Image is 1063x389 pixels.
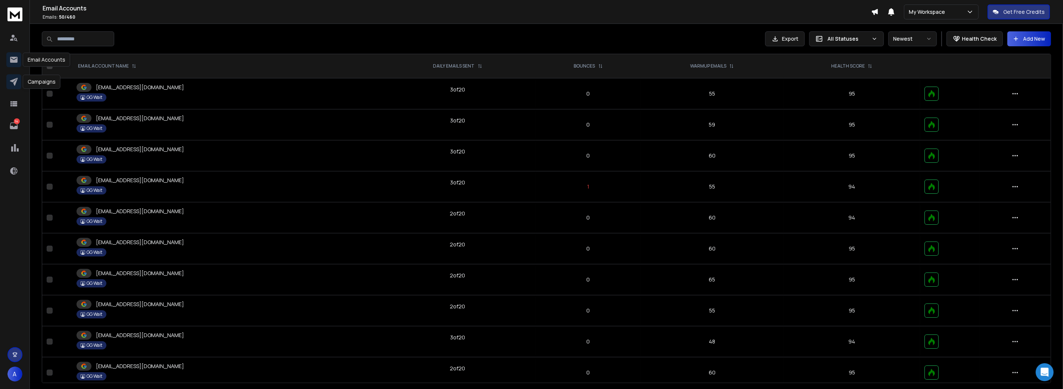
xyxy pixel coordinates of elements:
[640,357,783,388] td: 60
[78,63,136,69] div: EMAIL ACCOUNT NAME
[640,233,783,264] td: 60
[87,125,102,131] p: GG Wait
[540,90,636,97] p: 0
[909,8,948,16] p: My Workspace
[1007,31,1051,46] button: Add New
[784,295,920,326] td: 95
[540,307,636,314] p: 0
[962,35,997,43] p: Health Check
[87,373,102,379] p: GG Wait
[784,233,920,264] td: 95
[96,84,184,91] p: [EMAIL_ADDRESS][DOMAIN_NAME]
[43,4,871,13] h1: Email Accounts
[87,218,102,224] p: GG Wait
[540,338,636,345] p: 0
[450,86,465,93] div: 3 of 20
[96,239,184,246] p: [EMAIL_ADDRESS][DOMAIN_NAME]
[87,249,102,255] p: GG Wait
[988,4,1050,19] button: Get Free Credits
[947,31,1003,46] button: Health Check
[540,214,636,221] p: 0
[540,183,636,190] p: 1
[574,63,595,69] p: BOUNCES
[14,118,20,124] p: 14
[640,171,783,202] td: 55
[450,148,465,155] div: 3 of 20
[59,14,75,20] span: 50 / 460
[827,35,869,43] p: All Statuses
[87,187,102,193] p: GG Wait
[640,264,783,295] td: 65
[784,264,920,295] td: 95
[96,332,184,339] p: [EMAIL_ADDRESS][DOMAIN_NAME]
[450,334,465,341] div: 3 of 20
[23,53,70,67] div: Email Accounts
[96,115,184,122] p: [EMAIL_ADDRESS][DOMAIN_NAME]
[640,78,783,109] td: 55
[87,311,102,317] p: GG Wait
[433,63,475,69] p: DAILY EMAILS SENT
[7,367,22,382] button: A
[450,303,465,310] div: 2 of 20
[540,121,636,128] p: 0
[6,118,21,133] a: 14
[640,295,783,326] td: 55
[540,245,636,252] p: 0
[450,272,465,279] div: 2 of 20
[784,140,920,171] td: 95
[784,326,920,357] td: 94
[640,140,783,171] td: 60
[690,63,726,69] p: WARMUP EMAILS
[87,94,102,100] p: GG Wait
[784,171,920,202] td: 94
[784,78,920,109] td: 95
[1036,363,1054,381] div: Open Intercom Messenger
[784,357,920,388] td: 95
[96,146,184,153] p: [EMAIL_ADDRESS][DOMAIN_NAME]
[831,63,865,69] p: HEALTH SCORE
[43,14,871,20] p: Emails :
[1003,8,1045,16] p: Get Free Credits
[87,156,102,162] p: GG Wait
[640,109,783,140] td: 59
[96,301,184,308] p: [EMAIL_ADDRESS][DOMAIN_NAME]
[450,365,465,372] div: 2 of 20
[640,202,783,233] td: 60
[784,202,920,233] td: 94
[450,179,465,186] div: 3 of 20
[96,208,184,215] p: [EMAIL_ADDRESS][DOMAIN_NAME]
[784,109,920,140] td: 95
[96,177,184,184] p: [EMAIL_ADDRESS][DOMAIN_NAME]
[96,270,184,277] p: [EMAIL_ADDRESS][DOMAIN_NAME]
[765,31,805,46] button: Export
[450,117,465,124] div: 3 of 20
[540,152,636,159] p: 0
[87,280,102,286] p: GG Wait
[87,342,102,348] p: GG Wait
[640,326,783,357] td: 48
[450,241,465,248] div: 2 of 20
[450,210,465,217] div: 2 of 20
[540,276,636,283] p: 0
[96,362,184,370] p: [EMAIL_ADDRESS][DOMAIN_NAME]
[888,31,937,46] button: Newest
[23,75,60,89] div: Campaigns
[540,369,636,376] p: 0
[7,7,22,21] img: logo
